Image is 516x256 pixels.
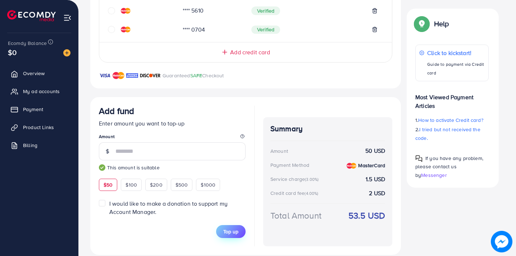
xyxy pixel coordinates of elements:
[415,155,423,162] img: Popup guide
[305,177,319,182] small: (3.00%)
[427,60,485,77] p: Guide to payment via Credit card
[415,17,428,30] img: Popup guide
[270,209,321,222] div: Total Amount
[99,164,105,171] img: guide
[150,181,163,188] span: $200
[23,142,37,149] span: Billing
[104,181,113,188] span: $50
[5,120,73,134] a: Product Links
[63,14,72,22] img: menu
[125,181,137,188] span: $100
[347,163,356,169] img: credit
[8,40,47,47] span: Ecomdy Balance
[190,72,202,79] span: SAFE
[270,175,321,183] div: Service charge
[5,66,73,81] a: Overview
[99,133,246,142] legend: Amount
[126,71,138,80] img: brand
[8,47,17,58] span: $0
[121,27,131,32] img: credit
[5,84,73,99] a: My ad accounts
[5,102,73,116] a: Payment
[418,116,483,124] span: How to activate Credit card?
[99,106,134,116] h3: Add fund
[251,26,280,34] span: Verified
[415,87,489,110] p: Most Viewed Payment Articles
[434,19,449,28] p: Help
[223,228,238,235] span: Top up
[5,138,73,152] a: Billing
[23,70,45,77] span: Overview
[491,231,512,252] img: image
[415,126,480,142] span: I tried but not received the code.
[99,164,246,171] small: This amount is suitable
[366,175,385,183] strong: 1.5 USD
[216,225,246,238] button: Top up
[348,209,385,222] strong: 53.5 USD
[99,119,246,128] p: Enter amount you want to top-up
[421,171,447,178] span: Messenger
[23,124,54,131] span: Product Links
[415,116,489,124] p: 1.
[230,48,270,56] span: Add credit card
[175,181,188,188] span: $500
[7,10,56,21] img: logo
[415,155,483,178] span: If you have any problem, please contact us by
[365,147,385,155] strong: 50 USD
[121,8,131,14] img: credit
[270,161,309,169] div: Payment Method
[108,26,115,33] svg: circle
[163,71,224,80] p: Guaranteed Checkout
[251,6,280,15] span: Verified
[270,124,385,133] h4: Summary
[415,125,489,142] p: 2.
[369,189,385,197] strong: 2 USD
[23,106,43,113] span: Payment
[113,71,124,80] img: brand
[427,49,485,57] p: Click to kickstart!
[270,189,321,197] div: Credit card fee
[140,71,161,80] img: brand
[201,181,215,188] span: $1000
[358,162,385,169] strong: MasterCard
[305,191,318,196] small: (4.00%)
[270,147,288,155] div: Amount
[63,49,70,56] img: image
[23,88,60,95] span: My ad accounts
[109,200,228,216] span: I would like to make a donation to support my Account Manager.
[99,71,111,80] img: brand
[108,7,115,14] svg: circle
